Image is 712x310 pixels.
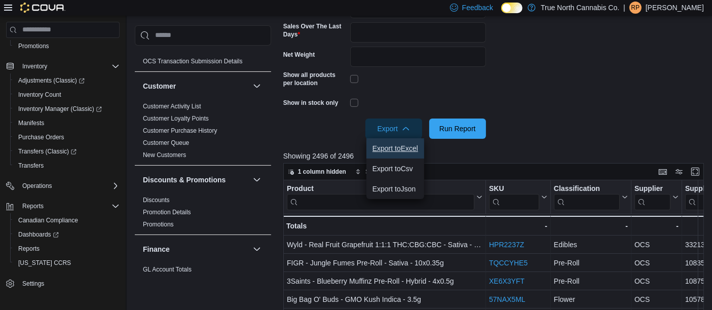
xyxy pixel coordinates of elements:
span: Reports [14,243,120,255]
span: Adjustments (Classic) [14,74,120,87]
button: Reports [10,242,124,256]
span: Run Report [439,124,476,134]
button: Enter fullscreen [689,166,701,178]
a: XE6X3YFT [489,277,524,285]
span: Purchase Orders [14,131,120,143]
a: Transfers [14,160,48,172]
div: - [489,220,547,232]
span: Dashboards [14,228,120,241]
div: FIGR - Jungle Fumes Pre-Roll - Sativa - 10x0.35g [287,257,482,269]
a: New Customers [143,151,186,159]
button: Promotions [10,39,124,53]
a: Reports [14,243,44,255]
div: Rebeccah Phillips [629,2,642,14]
button: SKU [489,184,547,210]
a: Inventory Manager (Classic) [10,102,124,116]
a: Adjustments (Classic) [14,74,89,87]
div: Edibles [554,239,628,251]
span: Export to Csv [372,165,418,173]
a: TQCCYHE5 [489,259,528,267]
button: Compliance [251,35,263,47]
span: Sort fields [365,168,392,176]
span: Promotion Details [143,208,191,216]
button: Discounts & Promotions [143,175,249,185]
img: Cova [20,3,65,13]
a: Customer Purchase History [143,127,217,134]
button: Reports [18,200,48,212]
h3: Discounts & Promotions [143,175,226,185]
div: SKU URL [489,184,539,210]
span: GL Account Totals [143,265,192,274]
h3: Finance [143,244,170,254]
p: Showing 2496 of 2496 [283,151,708,161]
span: Transfers [14,160,120,172]
div: Customer [135,100,271,165]
a: Purchase Orders [14,131,68,143]
div: OCS [634,257,679,269]
div: OCS [634,275,679,287]
a: Customer Loyalty Points [143,115,209,122]
button: Canadian Compliance [10,213,124,227]
span: Settings [18,277,120,290]
button: Transfers [10,159,124,173]
button: Inventory [18,60,51,72]
a: Transfers (Classic) [14,145,81,158]
div: Product [287,184,474,193]
button: Keyboard shortcuts [657,166,669,178]
div: Totals [286,220,482,232]
span: Reports [22,202,44,210]
span: RP [631,2,640,14]
button: Classification [554,184,628,210]
span: Transfers [18,162,44,170]
button: 1 column hidden [284,166,350,178]
span: Promotions [18,42,49,50]
span: Dark Mode [501,13,502,14]
div: - [634,220,679,232]
a: Customer Queue [143,139,189,146]
a: GL Account Totals [143,266,192,273]
span: Operations [22,182,52,190]
span: New Customers [143,151,186,159]
div: Big Bag O' Buds - GMO Kush Indica - 3.5g [287,293,482,305]
span: Customer Loyalty Points [143,114,209,123]
a: Manifests [14,117,48,129]
span: Export [371,119,416,139]
button: Export toJson [366,179,424,199]
span: Reports [18,200,120,212]
span: Manifests [18,119,44,127]
span: Inventory Count [14,89,120,101]
button: Export [365,119,422,139]
span: [US_STATE] CCRS [18,259,71,267]
span: Discounts [143,196,170,204]
span: Washington CCRS [14,257,120,269]
div: OCS [634,239,679,251]
div: SKU [489,184,539,193]
span: Canadian Compliance [14,214,120,226]
div: Classification [554,184,620,193]
a: Promotions [143,221,174,228]
span: Export to Json [372,185,418,193]
button: Finance [143,244,249,254]
button: Customer [251,80,263,92]
a: Dashboards [10,227,124,242]
a: Transfers (Classic) [10,144,124,159]
button: Inventory [2,59,124,73]
button: Reports [2,199,124,213]
label: Net Weight [283,51,315,59]
button: Purchase Orders [10,130,124,144]
p: True North Cannabis Co. [541,2,619,14]
label: Sales Over The Last Days [283,22,346,38]
a: Inventory Count [14,89,65,101]
span: Inventory Manager (Classic) [18,105,102,113]
div: Discounts & Promotions [135,194,271,235]
button: Settings [2,276,124,291]
button: Discounts & Promotions [251,174,263,186]
div: Flower [554,293,628,305]
label: Show in stock only [283,99,339,107]
span: Promotions [14,40,120,52]
a: OCS Transaction Submission Details [143,58,243,65]
button: Sort fields [351,166,396,178]
a: Inventory Manager (Classic) [14,103,106,115]
span: Export to Excel [372,144,418,152]
a: [US_STATE] CCRS [14,257,75,269]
